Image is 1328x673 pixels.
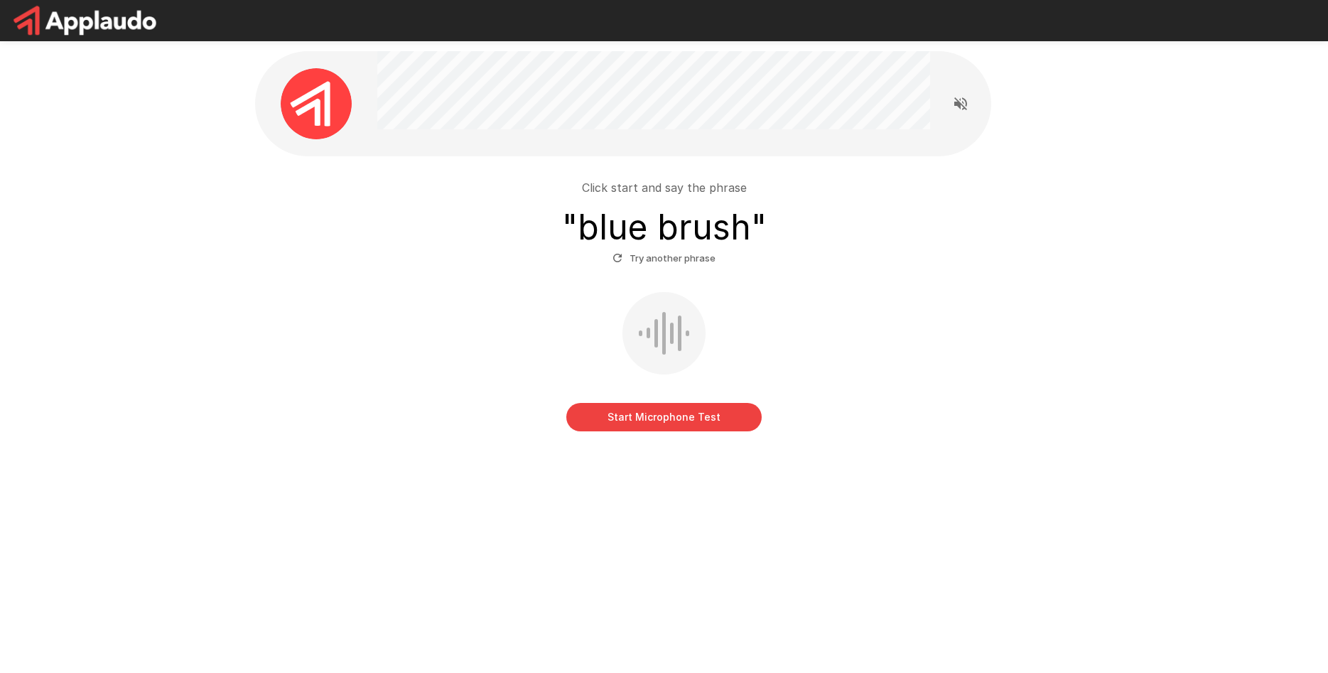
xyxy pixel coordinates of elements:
img: applaudo_avatar.png [281,68,352,139]
button: Start Microphone Test [566,403,762,431]
button: Read questions aloud [946,90,975,118]
h3: " blue brush " [562,208,767,247]
p: Click start and say the phrase [582,179,747,196]
button: Try another phrase [609,247,719,269]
